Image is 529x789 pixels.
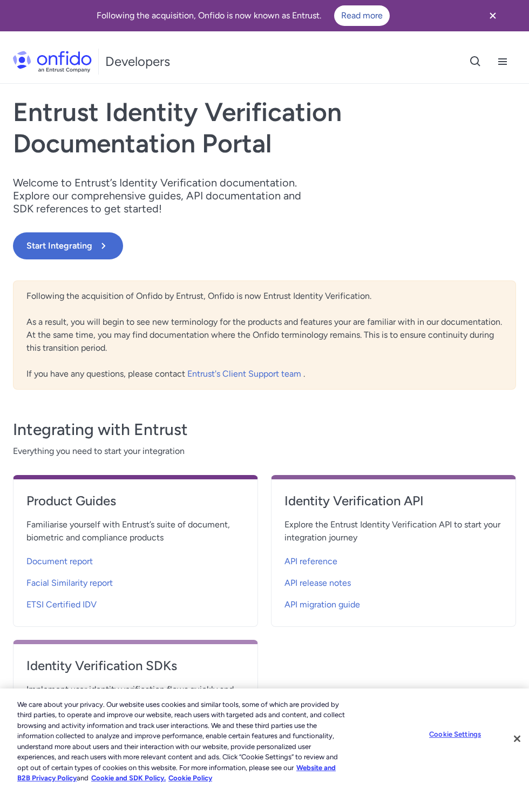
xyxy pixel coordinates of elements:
[469,55,482,68] svg: Open search button
[187,369,303,379] a: Entrust's Client Support team
[168,774,212,782] a: Cookie Policy
[105,53,170,70] h1: Developers
[26,657,245,674] h4: Identity Verification SDKs
[13,445,516,458] span: Everything you need to start your integration
[462,48,489,75] button: Open search button
[26,570,245,592] a: Facial Similarity report
[284,518,503,544] span: Explore the Entrust Identity Verification API to start your integration journey
[13,176,315,215] p: Welcome to Entrust’s Identity Verification documentation. Explore our comprehensive guides, API d...
[26,592,245,613] a: ETSI Certified IDV
[26,657,245,683] a: Identity Verification SDKs
[284,592,503,613] a: API migration guide
[13,5,473,26] div: Following the acquisition, Onfido is now known as Entrust.
[505,727,529,751] button: Close
[473,2,513,29] button: Close banner
[284,570,503,592] a: API release notes
[284,598,360,611] span: API migration guide
[284,555,337,568] span: API reference
[496,55,509,68] svg: Open navigation menu button
[26,555,93,568] span: Document report
[26,492,245,510] h4: Product Guides
[17,699,345,784] div: We care about your privacy. Our website uses cookies and similar tools, some of which are provide...
[13,419,516,440] h3: Integrating with Entrust
[13,280,516,390] div: Following the acquisition of Onfido by Entrust, Onfido is now Entrust Identity Verification. As a...
[284,492,503,518] a: Identity Verification API
[26,577,113,590] span: Facial Similarity report
[486,9,499,22] svg: Close banner
[284,549,503,570] a: API reference
[91,774,166,782] a: Cookie and SDK Policy.
[13,97,365,159] h1: Entrust Identity Verification Documentation Portal
[26,683,245,709] span: Implement user identity verification flows quickly and easily using Entrust’s Identity Verificati...
[284,492,503,510] h4: Identity Verification API
[284,577,351,590] span: API release notes
[13,232,365,259] a: Start Integrating
[489,48,516,75] button: Open navigation menu button
[26,549,245,570] a: Document report
[13,51,92,72] img: Onfido Logo
[334,5,390,26] a: Read more
[26,518,245,544] span: Familiarise yourself with Entrust’s suite of document, biometric and compliance products
[13,232,123,259] button: Start Integrating
[26,492,245,518] a: Product Guides
[422,724,489,745] button: Cookie Settings
[26,598,97,611] span: ETSI Certified IDV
